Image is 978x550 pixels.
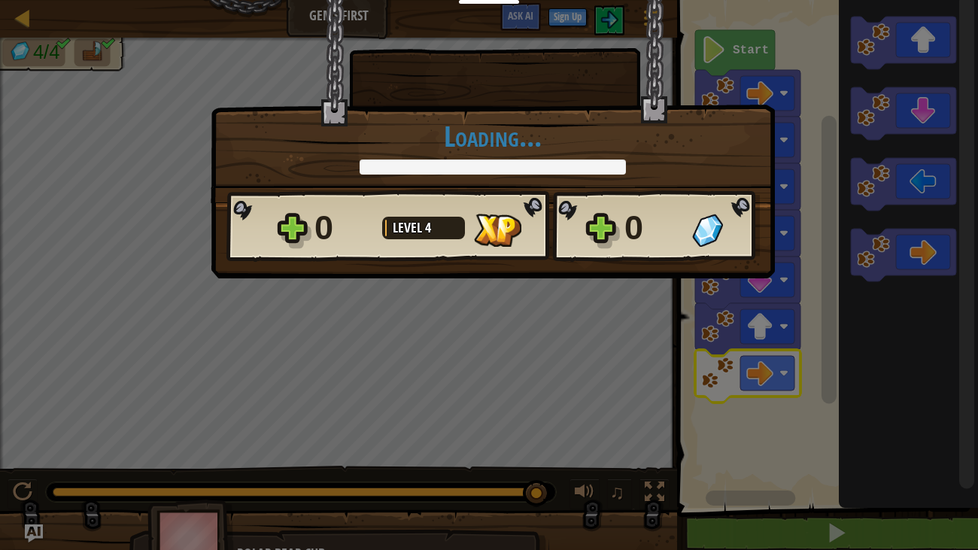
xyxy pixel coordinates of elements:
[393,218,425,237] span: Level
[474,214,521,247] img: XP Gained
[425,218,431,237] span: 4
[624,204,683,252] div: 0
[692,214,723,247] img: Gems Gained
[226,120,759,152] h1: Loading...
[314,204,373,252] div: 0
